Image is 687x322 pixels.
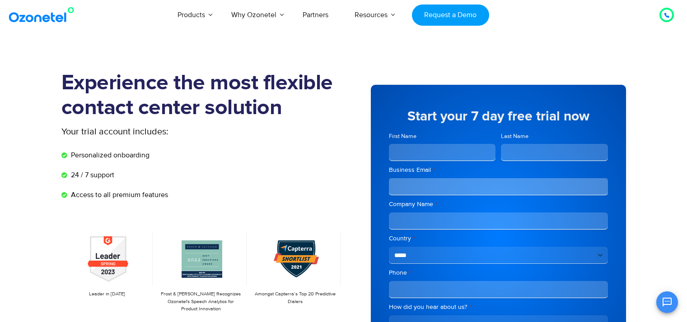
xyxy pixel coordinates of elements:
h5: Start your 7 day free trial now [389,110,608,123]
p: Frost & [PERSON_NAME] Recognizes Ozonetel's Speech Analytics for Product Innovation [160,290,242,313]
button: Open chat [656,291,678,313]
label: Business Email [389,166,608,175]
p: Your trial account includes: [61,125,276,138]
label: How did you hear about us? [389,303,608,312]
span: Access to all premium features [69,189,168,200]
span: Personalized onboarding [69,150,150,161]
label: Phone [389,268,608,277]
p: Amongst Capterra’s Top 20 Predictive Dialers [254,290,336,305]
label: Country [389,234,608,243]
label: Last Name [501,132,608,141]
h1: Experience the most flexible contact center solution [61,71,344,120]
p: Leader in [DATE] [66,290,148,298]
a: Request a Demo [412,5,489,26]
label: Company Name [389,200,608,209]
label: First Name [389,132,496,141]
span: 24 / 7 support [69,170,114,180]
